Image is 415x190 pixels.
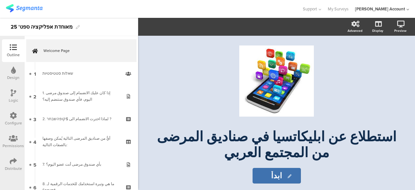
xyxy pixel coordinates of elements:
[9,97,18,103] div: Logic
[303,6,317,12] span: Support
[7,52,20,58] div: Outline
[26,130,136,153] a: 4 أيٌّ من صناديق المرضى التالية يُمكن وصفها بالصفات التالية:
[26,39,136,62] a: Welcome Page
[26,62,136,85] a: 1 שאלות סטטיסטיות
[42,90,120,103] div: 1. إذا كان عليك الانضمام إلى صندوق مرضى اليوم، فأي صندوق ستنضم إليه؟
[6,4,42,12] img: segmanta logo
[33,138,36,145] span: 4
[34,70,36,77] span: 1
[372,28,383,33] div: Display
[253,168,301,184] input: Start
[42,135,120,148] div: أيٌّ من صناديق المرضى التالية يُمكن وصفها بالصفات التالية:
[3,143,24,149] div: Permissions
[33,93,36,100] span: 2
[33,161,36,168] span: 5
[42,70,120,77] div: שאלות סטטיסטיות
[11,22,73,32] div: מאוחדת אפליקציה ספט' 25
[7,75,19,81] div: Design
[42,161,120,168] div: 7. بأي صندوق مرضى أنت عضو اليوم؟
[43,47,126,54] span: Welcome Page
[42,116,120,122] div: 2. لماذا اخترت الانضمام الى $קופהשבחר ?
[348,28,362,33] div: Advanced
[355,6,405,12] div: [PERSON_NAME] Account
[5,166,22,171] div: Distribute
[26,85,136,108] a: 2 1. إذا كان عليك الانضمام إلى صندوق مرضى اليوم، فأي صندوق ستنضم إليه؟
[33,115,36,122] span: 3
[26,108,136,130] a: 3 2. لماذا اخترت الانضمام الى $קופהשבחר ?
[157,129,397,160] p: استطلاع عن ابليكاتسيا في صناديق المرضى من المجتمع العربي
[26,153,136,176] a: 5 7. بأي صندوق مرضى أنت عضو اليوم؟
[394,28,407,33] div: Preview
[5,120,22,126] div: Configure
